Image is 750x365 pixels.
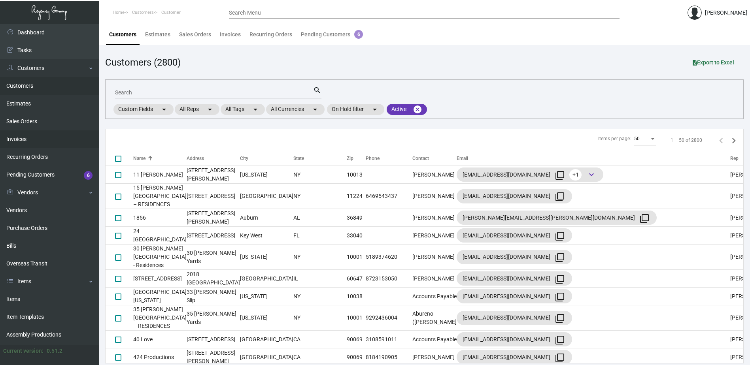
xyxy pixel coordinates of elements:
div: [EMAIL_ADDRESS][DOMAIN_NAME] [463,351,566,363]
div: Customers [109,30,136,39]
mat-icon: arrow_drop_down [310,105,320,114]
td: [PERSON_NAME] [412,166,457,184]
td: [GEOGRAPHIC_DATA] [US_STATE] [133,288,187,305]
td: [PERSON_NAME] [412,270,457,288]
td: [STREET_ADDRESS] [187,227,240,245]
td: [GEOGRAPHIC_DATA] [240,184,293,209]
td: [STREET_ADDRESS][PERSON_NAME] [187,209,240,227]
td: NY [293,305,347,331]
td: [PERSON_NAME] [412,209,457,227]
td: Abureno ([PERSON_NAME] [412,305,457,331]
mat-icon: filter_none [555,192,565,201]
mat-icon: cancel [413,105,422,114]
td: 15 [PERSON_NAME][GEOGRAPHIC_DATA] – RESIDENCES [133,184,187,209]
td: [STREET_ADDRESS] [133,270,187,288]
div: City [240,155,248,162]
td: AL [293,209,347,227]
div: Pending Customers [301,30,363,39]
button: Previous page [715,134,727,147]
div: Contact [412,155,457,162]
div: Phone [366,155,412,162]
td: 11 [PERSON_NAME] [133,166,187,184]
mat-chip: All Currencies [266,104,325,115]
div: State [293,155,347,162]
div: Customers (2800) [105,55,181,70]
div: Items per page: [598,135,631,142]
td: 30 [PERSON_NAME][GEOGRAPHIC_DATA] - Residences [133,245,187,270]
div: Address [187,155,240,162]
mat-icon: filter_none [555,253,565,262]
span: Home [113,10,125,15]
div: [EMAIL_ADDRESS][DOMAIN_NAME] [463,229,566,242]
td: NY [293,245,347,270]
td: [STREET_ADDRESS][PERSON_NAME] [187,166,240,184]
td: 60647 [347,270,366,288]
div: Name [133,155,187,162]
td: 6469543437 [366,184,412,209]
div: [EMAIL_ADDRESS][DOMAIN_NAME] [463,251,566,263]
td: [US_STATE] [240,245,293,270]
td: 90069 [347,331,366,348]
td: [PERSON_NAME] [412,245,457,270]
td: [US_STATE] [240,166,293,184]
span: keyboard_arrow_down [587,170,596,179]
td: NY [293,288,347,305]
td: [PERSON_NAME] [412,184,457,209]
div: Contact [412,155,429,162]
td: [STREET_ADDRESS] [187,184,240,209]
mat-icon: arrow_drop_down [205,105,215,114]
td: 33040 [347,227,366,245]
div: Name [133,155,145,162]
td: 8723153050 [366,270,412,288]
td: 30 [PERSON_NAME] Yards [187,245,240,270]
td: [STREET_ADDRESS] [187,331,240,348]
mat-icon: arrow_drop_down [370,105,380,114]
td: Auburn [240,209,293,227]
span: 50 [634,136,640,141]
div: Zip [347,155,366,162]
button: Next page [727,134,740,147]
mat-chip: All Tags [221,104,265,115]
div: City [240,155,293,162]
td: [GEOGRAPHIC_DATA] [240,331,293,348]
mat-icon: filter_none [555,335,565,345]
td: FL [293,227,347,245]
div: Sales Orders [179,30,211,39]
td: Accounts Payable [412,331,457,348]
div: [EMAIL_ADDRESS][DOMAIN_NAME] [463,168,597,181]
td: NY [293,184,347,209]
div: Recurring Orders [249,30,292,39]
td: Accounts Payable [412,288,457,305]
td: 10038 [347,288,366,305]
mat-chip: Active [387,104,427,115]
td: 36849 [347,209,366,227]
span: +1 [569,169,582,181]
div: [EMAIL_ADDRESS][DOMAIN_NAME] [463,333,566,346]
mat-icon: filter_none [555,353,565,363]
td: 10013 [347,166,366,184]
td: 1856 [133,209,187,227]
mat-icon: filter_none [555,231,565,241]
div: Invoices [220,30,241,39]
mat-icon: filter_none [555,171,565,180]
div: [EMAIL_ADDRESS][DOMAIN_NAME] [463,312,566,324]
td: CA [293,331,347,348]
mat-icon: search [313,86,321,95]
div: [PERSON_NAME][EMAIL_ADDRESS][PERSON_NAME][DOMAIN_NAME] [463,211,651,224]
th: Email [457,151,730,166]
mat-icon: arrow_drop_down [251,105,260,114]
td: [PERSON_NAME] [412,227,457,245]
td: 35 [PERSON_NAME] Yards [187,305,240,331]
td: 3108591011 [366,331,412,348]
mat-icon: filter_none [640,214,649,223]
img: admin@bootstrapmaster.com [688,6,702,20]
mat-icon: filter_none [555,314,565,323]
mat-select: Items per page: [634,136,656,142]
span: Export to Excel [693,59,734,66]
td: 40 Love [133,331,187,348]
td: 33 [PERSON_NAME] Slip [187,288,240,305]
td: NY [293,166,347,184]
mat-chip: Custom Fields [113,104,174,115]
td: 10001 [347,305,366,331]
mat-icon: arrow_drop_down [159,105,169,114]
